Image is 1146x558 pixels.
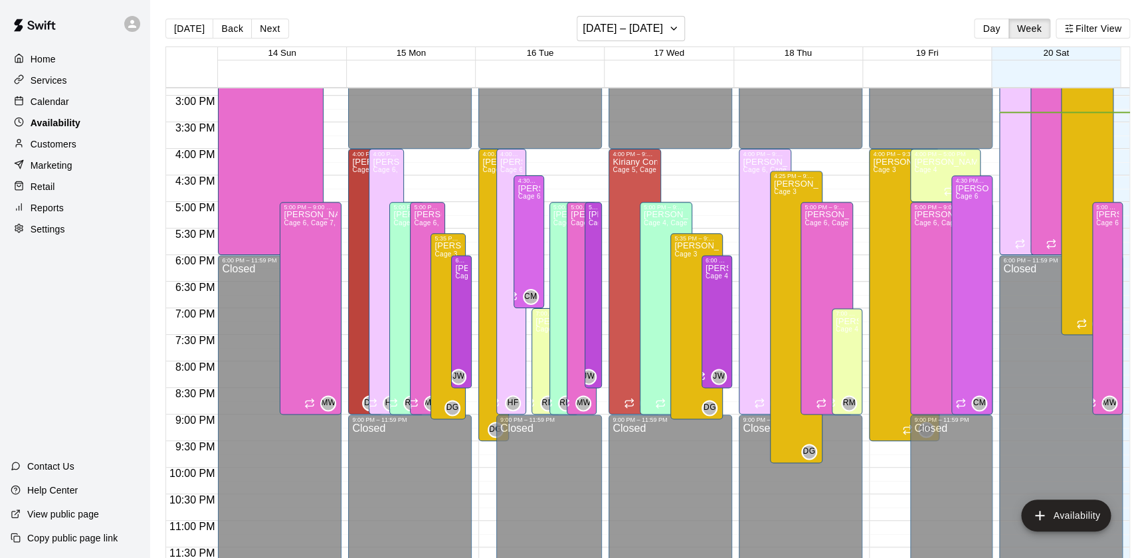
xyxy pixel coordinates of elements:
[393,204,421,211] div: 5:00 PM – 9:00 PM
[373,166,423,173] span: Cage 6, Cage 7
[1092,202,1123,415] div: 5:00 PM – 9:00 PM: Available
[397,48,426,58] button: 15 Mon
[910,149,980,202] div: 4:00 PM – 5:00 PM: Available
[348,149,383,415] div: 4:00 PM – 9:00 PM: Available
[1014,238,1025,249] span: Recurring availability
[523,289,539,305] div: Carson Maxwell
[434,250,457,258] span: Cage 3
[973,397,985,410] span: CM
[27,508,99,521] p: View public page
[1046,238,1056,249] span: Recurring availability
[284,219,387,227] span: Cage 6, Cage 7, Cage 5, Cage 4
[1061,60,1113,335] div: 2:20 PM – 7:30 PM: Available
[914,151,976,157] div: 4:00 PM – 5:00 PM
[11,198,139,218] div: Reports
[540,395,556,411] div: Reid Morgan
[971,395,987,411] div: Carson Maxwell
[31,52,56,66] p: Home
[541,397,554,410] span: RM
[451,255,472,388] div: 6:00 PM – 8:30 PM: Available
[558,395,574,411] div: Rhett McCall
[434,235,462,242] div: 5:35 PM – 9:05 PM
[914,417,989,423] div: 9:00 PM – 11:59 PM
[280,202,341,415] div: 5:00 PM – 9:00 PM: Available
[11,177,139,197] a: Retail
[706,272,809,280] span: Cage 4, Cage 5, Cage 6, Cage 7
[955,177,989,184] div: 4:30 PM – 9:00 PM
[284,204,337,211] div: 5:00 PM – 9:00 PM
[571,219,674,227] span: Cage 6, Cage 7, Cage 5, Cage 4
[518,193,540,200] span: Cage 6
[567,202,597,415] div: 5:00 PM – 9:00 PM: Available
[352,417,468,423] div: 9:00 PM – 11:59 PM
[166,494,218,506] span: 10:30 PM
[455,272,559,280] span: Cage 4, Cage 5, Cage 6, Cage 7
[505,395,521,411] div: Hayley Freudenberg
[444,400,460,416] div: Diego Gutierrez
[172,441,219,452] span: 9:30 PM
[581,369,597,385] div: Jennifer Williams
[482,166,505,173] span: Cage 3
[915,48,938,58] button: 19 Fri
[11,155,139,175] div: Marketing
[496,149,526,415] div: 4:00 PM – 9:00 PM: Available
[452,370,464,383] span: JW
[482,151,504,157] div: 4:00 PM – 9:30 PM
[31,223,65,236] p: Settings
[389,202,425,415] div: 5:00 PM – 9:00 PM: Available
[166,521,218,532] span: 11:00 PM
[500,166,550,173] span: Cage 6, Cage 7
[801,444,817,460] div: Diego Gutierrez
[172,255,219,266] span: 6:00 PM
[770,171,822,463] div: 4:25 PM – 9:55 PM: Available
[674,250,697,258] span: Cage 3
[321,397,335,410] span: MW
[640,202,692,415] div: 5:00 PM – 9:00 PM: Available
[31,180,55,193] p: Retail
[172,122,219,134] span: 3:30 PM
[500,151,522,157] div: 4:00 PM – 9:00 PM
[739,149,791,415] div: 4:00 PM – 9:00 PM: Available
[11,70,139,90] a: Services
[706,257,728,264] div: 6:00 PM – 8:30 PM
[222,257,337,264] div: 6:00 PM – 11:59 PM
[414,219,518,227] span: Cage 6, Cage 7, Cage 5, Cage 4
[213,19,252,39] button: Back
[914,166,937,173] span: Cage 4
[576,397,591,410] span: MW
[583,370,595,383] span: JW
[842,397,855,410] span: RM
[31,201,64,215] p: Reports
[644,219,747,227] span: Cage 4, Cage 5, Cage 6, Cage 7
[841,395,857,411] div: Reid Morgan
[654,48,684,58] button: 17 Wed
[405,397,417,410] span: RM
[410,202,445,415] div: 5:00 PM – 9:00 PM: Available
[535,310,557,317] div: 7:00 PM – 9:00 PM
[589,204,599,211] div: 5:00 PM – 8:30 PM
[369,149,404,415] div: 4:00 PM – 9:00 PM: Available
[575,395,591,411] div: Miranda Waterloo
[424,395,440,411] div: Miranda Waterloo
[1076,318,1087,329] span: Recurring availability
[535,325,558,333] span: Cage 4
[816,398,826,409] span: Recurring availability
[624,398,634,409] span: Recurring availability
[702,255,732,388] div: 6:00 PM – 8:30 PM: Available
[320,395,336,411] div: Miranda Waterloo
[172,202,219,213] span: 5:00 PM
[524,290,537,304] span: CM
[559,397,572,410] span: RM
[508,397,519,410] span: HF
[362,395,378,411] div: Daniel Cox
[1096,204,1119,211] div: 5:00 PM – 9:00 PM
[743,151,787,157] div: 4:00 PM – 9:00 PM
[11,134,139,154] a: Customers
[805,204,849,211] div: 5:00 PM – 9:00 PM
[11,49,139,69] a: Home
[711,369,727,385] div: Jennifer Williams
